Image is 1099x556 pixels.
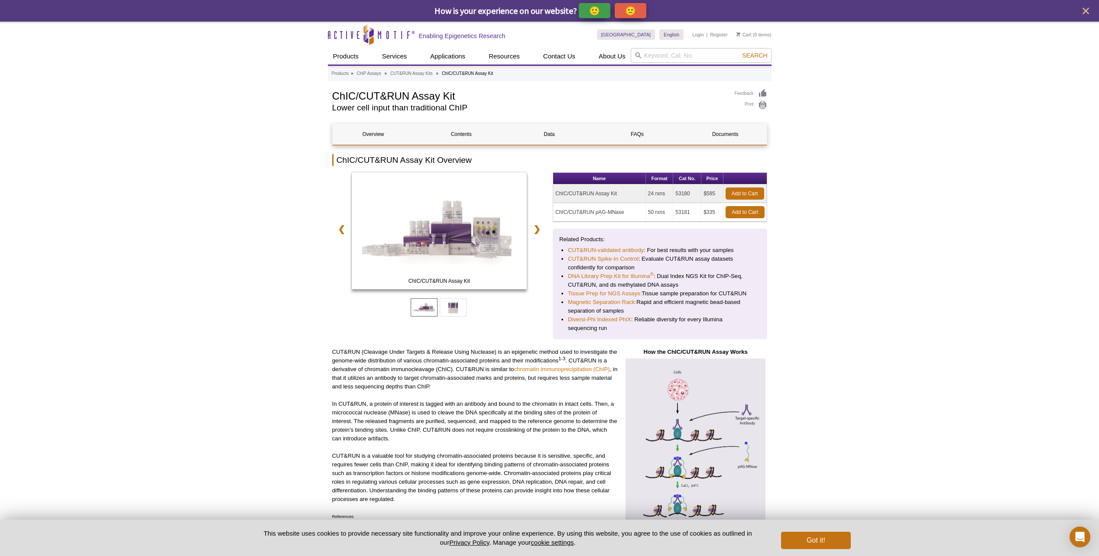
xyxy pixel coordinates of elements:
li: Tissue sample preparation for CUT&RUN [568,289,752,298]
a: English [659,29,684,40]
button: close [1080,6,1091,16]
th: Price [701,173,723,184]
p: CUT&RUN (Cleavage Under Targets & Release Using Nuclease) is an epigenetic method used to investi... [332,348,618,391]
li: (0 items) [736,29,772,40]
li: : For best results with your samples [568,246,752,255]
span: ChIC/CUT&RUN Assay Kit [353,277,525,285]
a: Resources [483,48,525,65]
input: Keyword, Cat. No. [631,48,772,63]
a: Privacy Policy [449,539,489,546]
li: : Reliable diversity for every Illumina sequencing run [568,315,752,333]
td: $335 [701,203,723,222]
h1: ChIC/CUT&RUN Assay Kit [332,89,726,102]
td: 24 rxns [646,184,673,203]
sup: 1-3 [558,356,565,361]
img: ChIC/CUT&RUN Assay Kit [352,172,527,289]
li: » [436,71,439,76]
a: ChIP Assays [357,70,381,78]
a: CUT&RUN Spike-In Control [568,255,639,263]
h2: Lower cell input than traditional ChIP [332,104,726,112]
li: » [385,71,387,76]
a: About Us [593,48,631,65]
a: Contact Us [538,48,580,65]
a: Tissue Prep for NGS Assays: [568,289,642,298]
a: Products [328,48,364,65]
th: Format [646,173,673,184]
p: 🙂 [589,5,600,16]
img: Your Cart [736,32,740,36]
a: Services [377,48,412,65]
a: Print [735,100,767,110]
a: CUT&RUN Assay Kits [390,70,433,78]
p: This website uses cookies to provide necessary site functionality and improve your online experie... [249,529,767,547]
a: Applications [425,48,470,65]
a: Overview [333,124,414,145]
a: Data [509,124,590,145]
a: Login [692,32,704,38]
a: Diversi-Phi Indexed PhiX [568,315,631,324]
li: ChIC/CUT&RUN Assay Kit [442,71,493,76]
a: Contents [421,124,502,145]
li: | [707,29,708,40]
a: Cart [736,32,752,38]
li: : Dual Index NGS Kit for ChIP-Seq, CUT&RUN, and ds methylated DNA assays [568,272,752,289]
td: 53181 [673,203,701,222]
span: How is your experience on our website? [434,5,577,16]
button: cookie settings [531,539,574,546]
a: ❮ [332,219,351,239]
td: 50 rxns [646,203,673,222]
th: Name [553,173,646,184]
td: ChIC/CUT&RUN pAG-MNase [553,203,646,222]
a: ChIC/CUT&RUN Assay Kit [352,172,527,292]
a: Add to Cart [726,187,764,200]
a: Products [332,70,349,78]
td: 53180 [673,184,701,203]
a: Documents [684,124,766,145]
sup: ® [650,272,654,277]
p: References: 1. [PERSON_NAME] Mol Cell, 16(1): 147-157 (2004) 2. [PERSON_NAME] (2017) , e21856 3. ... [332,512,618,547]
td: $585 [701,184,723,203]
a: ❯ [528,219,546,239]
a: Magnetic Separation Rack: [568,298,636,307]
a: Feedback [735,89,767,98]
button: Got it! [781,532,850,549]
div: Open Intercom Messenger [1070,527,1090,547]
h2: Enabling Epigenetics Research [419,32,506,40]
li: Rapid and efficient magnetic bead-based separation of samples [568,298,752,315]
a: Add to Cart [726,206,765,218]
a: [GEOGRAPHIC_DATA] [597,29,655,40]
td: ChIC/CUT&RUN Assay Kit [553,184,646,203]
li: : Evaluate CUT&RUN assay datasets confidently for comparison [568,255,752,272]
a: FAQs [597,124,678,145]
a: DNA Library Prep Kit for Illumina® [568,272,654,281]
button: Search [739,52,770,59]
p: CUT&RUN is a valuable tool for studying chromatin-associated proteins because it is sensitive, sp... [332,452,618,504]
a: CUT&RUN-validated antibody [568,246,644,255]
a: Register [710,32,728,38]
p: 🙁 [625,5,636,16]
h2: ChIC/CUT&RUN Assay Kit Overview [332,154,767,166]
th: Cat No. [673,173,701,184]
p: Related Products: [559,235,761,244]
span: Search [742,52,767,59]
p: In CUT&RUN, a protein of interest is tagged with an antibody and bound to the chromatin in intact... [332,400,618,443]
a: chromatin immunoprecipitation (ChIP) [514,366,609,372]
li: » [351,71,353,76]
strong: How the ChIC/CUT&RUN Assay Works [643,349,747,355]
